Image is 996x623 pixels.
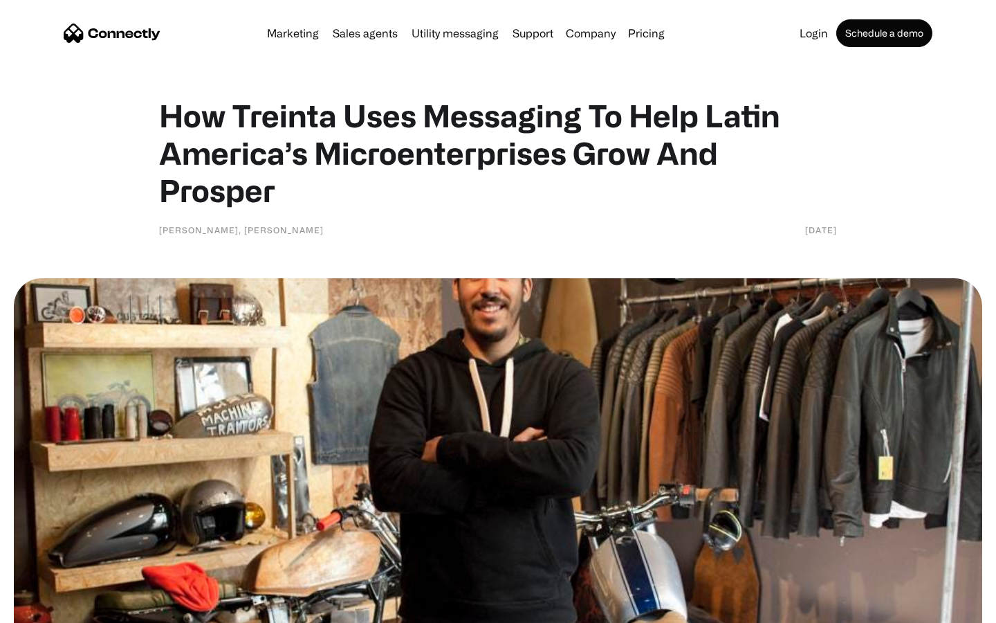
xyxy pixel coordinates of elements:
a: Marketing [261,28,324,39]
div: Company [566,24,616,43]
h1: How Treinta Uses Messaging To Help Latin America’s Microenterprises Grow And Prosper [159,97,837,209]
div: [PERSON_NAME], [PERSON_NAME] [159,223,324,237]
ul: Language list [28,599,83,618]
a: Sales agents [327,28,403,39]
aside: Language selected: English [14,599,83,618]
a: Schedule a demo [836,19,932,47]
a: Login [794,28,833,39]
a: Support [507,28,559,39]
a: Utility messaging [406,28,504,39]
div: [DATE] [805,223,837,237]
a: Pricing [622,28,670,39]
